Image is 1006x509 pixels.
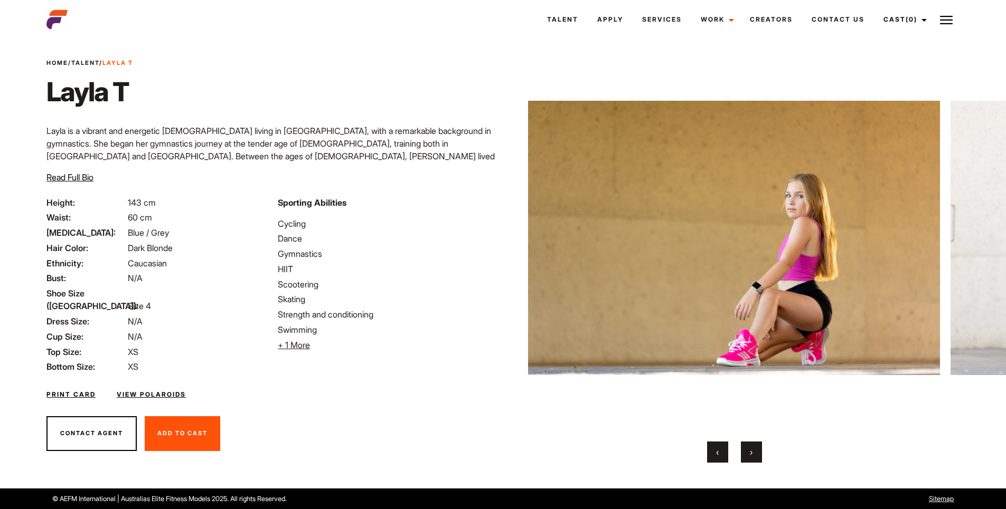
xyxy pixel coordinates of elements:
[128,361,138,372] span: XS
[46,416,137,451] button: Contact Agent
[802,5,874,34] a: Contact Us
[46,360,126,373] span: Bottom Size:
[278,263,496,275] li: HIIT
[71,59,99,66] a: Talent
[52,494,572,504] p: © AEFM International | Australias Elite Fitness Models 2025. All rights Reserved.
[46,390,96,399] a: Print Card
[46,59,68,66] a: Home
[145,416,220,451] button: Add To Cast
[128,197,156,208] span: 143 cm
[716,447,719,457] span: Previous
[278,247,496,260] li: Gymnastics
[278,323,496,336] li: Swimming
[117,390,186,399] a: View Polaroids
[46,9,68,30] img: cropped-aefm-brand-fav-22-square.png
[128,212,152,223] span: 60 cm
[278,197,346,208] strong: Sporting Abilities
[128,331,143,342] span: N/A
[46,330,126,343] span: Cup Size:
[128,258,167,268] span: Caucasian
[278,308,496,321] li: Strength and conditioning
[128,347,138,357] span: XS
[278,217,496,230] li: Cycling
[278,293,496,305] li: Skating
[940,14,953,26] img: Burger icon
[46,196,126,209] span: Height:
[750,447,753,457] span: Next
[157,429,208,437] span: Add To Cast
[46,124,496,200] p: Layla is a vibrant and energetic [DEMOGRAPHIC_DATA] living in [GEOGRAPHIC_DATA], with a remarkabl...
[46,76,133,108] h1: Layla T
[528,47,940,429] img: 0B5A9025
[128,243,173,253] span: Dark Blonde
[740,5,802,34] a: Creators
[46,315,126,328] span: Dress Size:
[128,227,169,238] span: Blue / Grey
[278,278,496,291] li: Scootering
[46,171,93,184] button: Read Full Bio
[128,316,143,326] span: N/A
[278,232,496,245] li: Dance
[929,495,954,503] a: Sitemap
[46,172,93,183] span: Read Full Bio
[46,287,126,312] span: Shoe Size ([GEOGRAPHIC_DATA]):
[46,59,133,68] span: / /
[102,59,133,66] strong: Layla T
[46,345,126,358] span: Top Size:
[46,226,126,239] span: [MEDICAL_DATA]:
[128,301,151,311] span: Size 4
[278,340,310,350] span: + 1 More
[128,273,143,283] span: N/A
[906,15,917,23] span: (0)
[588,5,633,34] a: Apply
[46,211,126,224] span: Waist:
[46,272,126,284] span: Bust:
[46,242,126,254] span: Hair Color:
[538,5,588,34] a: Talent
[633,5,691,34] a: Services
[46,257,126,270] span: Ethnicity:
[874,5,933,34] a: Cast(0)
[691,5,740,34] a: Work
